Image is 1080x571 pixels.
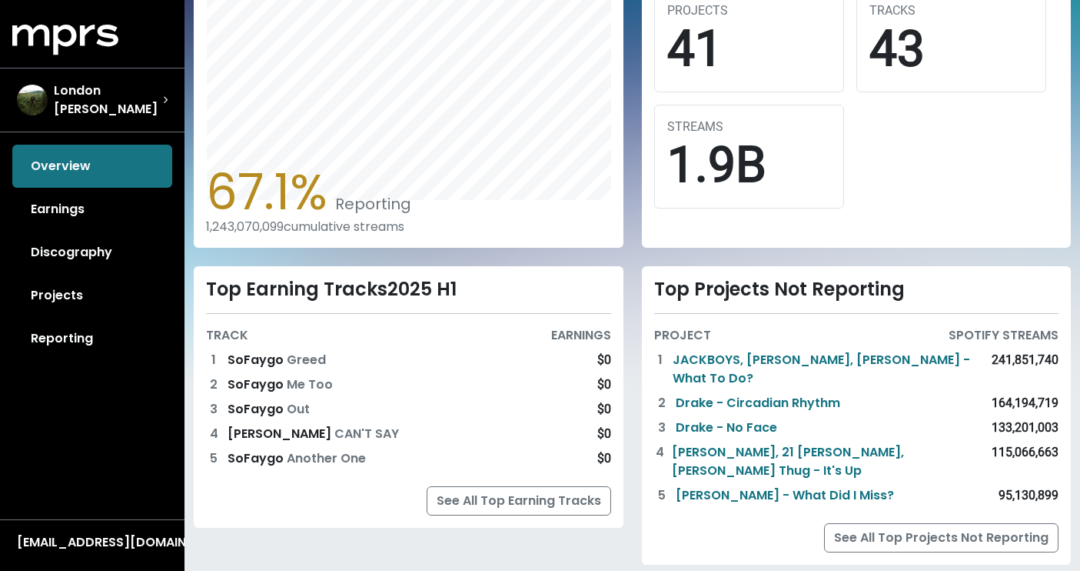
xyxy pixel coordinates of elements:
div: STREAMS [667,118,831,136]
div: 3 [654,419,670,437]
span: London [PERSON_NAME] [54,82,163,119]
div: 5 [654,486,670,505]
div: $0 [597,351,611,369]
div: 1 [206,351,221,369]
span: Reporting [327,193,411,215]
div: TRACK [206,326,248,345]
span: SoFaygo [228,376,287,393]
span: [PERSON_NAME] [228,425,334,442]
a: Drake - Circadian Rhythm [676,394,840,412]
a: Earnings [12,188,172,231]
div: PROJECT [654,326,711,345]
div: 164,194,719 [992,394,1058,412]
span: 67.1% [206,158,327,226]
div: 41 [667,20,831,79]
span: Another One [287,449,366,467]
div: 115,066,663 [992,443,1058,480]
span: Out [287,400,310,418]
div: $0 [597,425,611,443]
a: Discography [12,231,172,274]
span: SoFaygo [228,351,287,369]
div: 1 [654,351,667,388]
div: 241,851,740 [992,351,1058,388]
a: Drake - No Face [676,419,777,437]
div: [EMAIL_ADDRESS][DOMAIN_NAME] [17,533,168,552]
span: SoFaygo [228,449,287,467]
div: 4 [654,443,666,480]
span: CAN'T SAY [334,425,399,442]
a: See All Top Projects Not Reporting [824,523,1058,553]
div: $0 [597,449,611,468]
div: TRACKS [869,2,1033,20]
div: Top Projects Not Reporting [654,279,1059,301]
span: Me Too [287,376,333,393]
div: 1,243,070,099 cumulative streams [206,219,611,234]
div: 2 [206,376,221,394]
a: [PERSON_NAME] - What Did I Miss? [676,486,894,505]
a: Reporting [12,317,172,360]
div: Top Earning Tracks 2025 H1 [206,279,611,301]
div: 3 [206,400,221,419]
a: Projects [12,274,172,317]
img: The selected account / producer [17,85,48,115]
div: EARNINGS [551,326,611,345]
span: SoFaygo [228,400,287,418]
div: PROJECTS [667,2,831,20]
span: Greed [287,351,326,369]
div: 2 [654,394,670,412]
div: $0 [597,376,611,394]
div: 1.9B [667,136,831,195]
a: See All Top Earning Tracks [427,486,611,516]
a: JACKBOYS, [PERSON_NAME], [PERSON_NAME] - What To Do? [673,351,992,388]
div: 43 [869,20,1033,79]
div: 4 [206,425,221,443]
div: 5 [206,449,221,468]
div: $0 [597,400,611,419]
div: 133,201,003 [992,419,1058,437]
a: mprs logo [12,30,118,48]
div: SPOTIFY STREAMS [949,326,1058,345]
button: [EMAIL_ADDRESS][DOMAIN_NAME] [12,533,172,553]
a: [PERSON_NAME], 21 [PERSON_NAME], [PERSON_NAME] Thug - It's Up [672,443,992,480]
div: 95,130,899 [999,486,1058,505]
